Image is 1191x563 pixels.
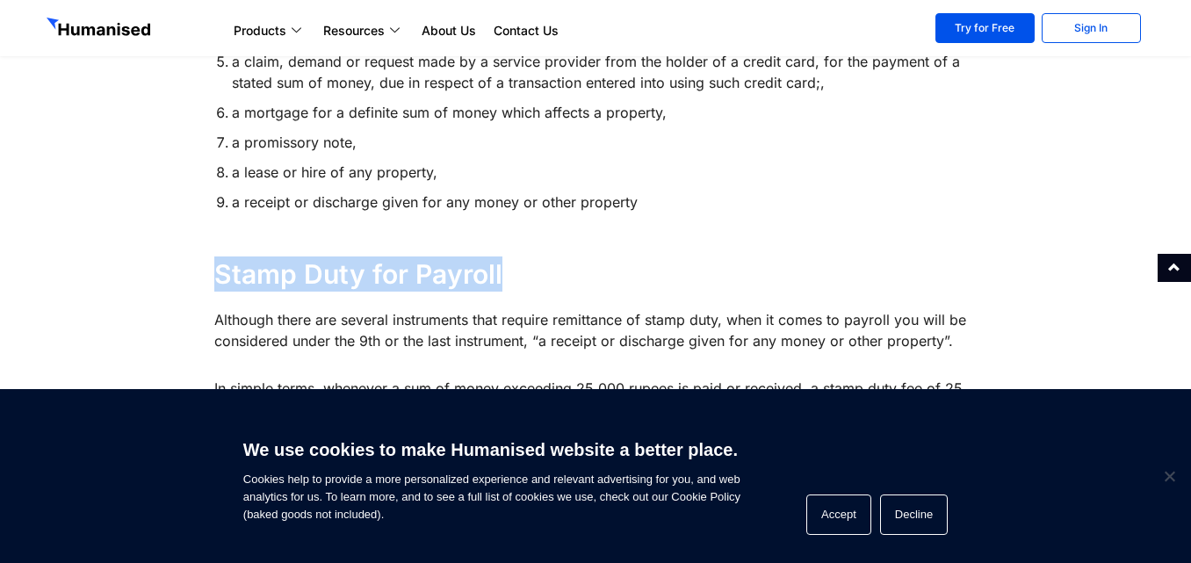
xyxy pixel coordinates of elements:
[314,20,413,41] a: Resources
[232,162,978,183] li: a lease or hire of any property,
[1160,467,1178,485] span: Decline
[806,494,871,535] button: Accept
[214,256,978,292] h4: Stamp Duty for Payroll
[232,51,978,93] li: a claim, demand or request made by a service provider from the holder of a credit card, for the p...
[243,429,740,523] span: Cookies help to provide a more personalized experience and relevant advertising for you, and web ...
[214,378,978,420] p: In simple terms, whenever a sum of money exceeding 25,000 rupees is paid or received, a stamp dut...
[232,191,978,213] li: a receipt or discharge given for any money or other property
[232,132,978,153] li: a promissory note,
[232,102,978,123] li: a mortgage for a definite sum of money which affects a property,
[935,13,1035,43] a: Try for Free
[47,18,154,40] img: GetHumanised Logo
[413,20,485,41] a: About Us
[485,20,567,41] a: Contact Us
[1042,13,1141,43] a: Sign In
[243,437,740,462] h6: We use cookies to make Humanised website a better place.
[225,20,314,41] a: Products
[880,494,948,535] button: Decline
[214,309,978,351] p: Although there are several instruments that require remittance of stamp duty, when it comes to pa...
